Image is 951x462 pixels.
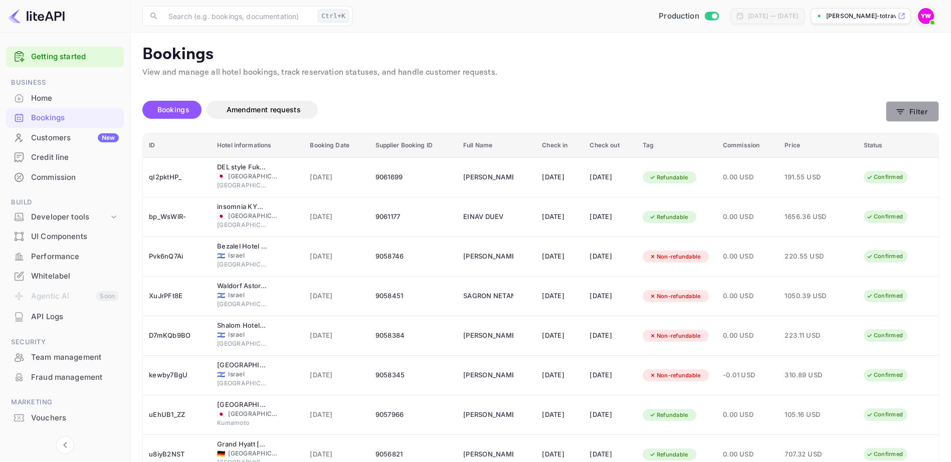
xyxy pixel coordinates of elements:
[31,311,119,323] div: API Logs
[643,171,695,184] div: Refundable
[748,12,798,21] div: [DATE] — [DATE]
[310,211,363,222] span: [DATE]
[31,231,119,243] div: UI Components
[228,370,278,379] span: Israel
[31,172,119,183] div: Commission
[723,409,773,420] span: 0.00 USD
[217,220,267,229] span: [GEOGRAPHIC_DATA]
[217,360,267,370] div: Port Tower by Isrotel Design
[918,8,934,24] img: Yahav Winkler
[217,450,225,457] span: Germany
[886,101,939,122] button: Filter
[785,370,835,381] span: 310.89 USD
[375,288,452,304] div: 9058451
[643,290,707,303] div: Non-refundable
[31,93,119,104] div: Home
[785,251,835,262] span: 220.55 USD
[31,132,119,144] div: Customers
[542,367,578,383] div: [DATE]
[6,148,124,167] div: Credit line
[217,213,225,219] span: Japan
[590,169,630,185] div: [DATE]
[228,291,278,300] span: Israel
[149,209,205,225] div: bp_WsWlR-
[590,328,630,344] div: [DATE]
[31,211,109,223] div: Developer tools
[643,409,695,421] div: Refundable
[228,330,278,339] span: Israel
[463,407,513,423] div: AMIR YASSO
[590,209,630,225] div: [DATE]
[217,260,267,269] span: [GEOGRAPHIC_DATA]
[463,169,513,185] div: AMIR YASSO
[217,162,267,172] div: DEL style Fukuoka - Nishinakasu by Daiwa Roynet Hotel
[375,407,452,423] div: 9057966
[310,291,363,302] span: [DATE]
[217,321,267,331] div: Shalom Hotel & Relax - an Atlas Boutique Hotel
[584,133,636,158] th: Check out
[31,412,119,424] div: Vouchers
[6,408,124,428] div: Vouchers
[369,133,458,158] th: Supplier Booking ID
[157,105,189,114] span: Bookings
[228,211,278,220] span: [GEOGRAPHIC_DATA]
[211,133,304,158] th: Hotel informations
[457,133,536,158] th: Full Name
[217,371,225,378] span: Israel
[643,211,695,223] div: Refundable
[217,292,225,299] span: Israel
[149,328,205,344] div: D7mKQb9BO
[310,449,363,460] span: [DATE]
[310,330,363,341] span: [DATE]
[6,108,124,127] a: Bookings
[860,448,909,460] div: Confirmed
[98,133,119,142] div: New
[779,133,857,158] th: Price
[217,439,267,449] div: Grand Hyatt Berlin
[31,251,119,263] div: Performance
[318,10,349,23] div: Ctrl+K
[542,169,578,185] div: [DATE]
[217,181,267,190] span: [GEOGRAPHIC_DATA]
[6,408,124,427] a: Vouchers
[217,253,225,259] span: Israel
[590,249,630,265] div: [DATE]
[542,288,578,304] div: [DATE]
[310,409,363,420] span: [DATE]
[143,133,211,158] th: ID
[860,250,909,263] div: Confirmed
[643,330,707,342] div: Non-refundable
[860,329,909,342] div: Confirmed
[217,300,267,309] span: [GEOGRAPHIC_DATA]
[542,249,578,265] div: [DATE]
[142,45,939,65] p: Bookings
[228,172,278,181] span: [GEOGRAPHIC_DATA]
[162,6,314,26] input: Search (e.g. bookings, documentation)
[31,271,119,282] div: Whitelabel
[6,197,124,208] span: Build
[785,172,835,183] span: 191.55 USD
[6,128,124,148] div: CustomersNew
[643,251,707,263] div: Non-refundable
[542,209,578,225] div: [DATE]
[149,407,205,423] div: uEhUB1_ZZ
[542,407,578,423] div: [DATE]
[6,247,124,266] a: Performance
[723,330,773,341] span: 0.00 USD
[217,339,267,348] span: [GEOGRAPHIC_DATA]
[217,281,267,291] div: Waldorf Astoria Jerusalem
[217,202,267,212] div: insomnia KYOTO OIKE
[375,209,452,225] div: 9061177
[6,89,124,107] a: Home
[375,249,452,265] div: 9058746
[6,368,124,387] div: Fraud management
[6,148,124,166] a: Credit line
[860,210,909,223] div: Confirmed
[6,89,124,108] div: Home
[31,372,119,383] div: Fraud management
[149,249,205,265] div: Pvk6nQ7Ai
[6,397,124,408] span: Marketing
[217,400,267,410] div: Daiwa Roynet Hotel Kumamoto
[463,209,513,225] div: EINAV DUEV
[228,251,278,260] span: Israel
